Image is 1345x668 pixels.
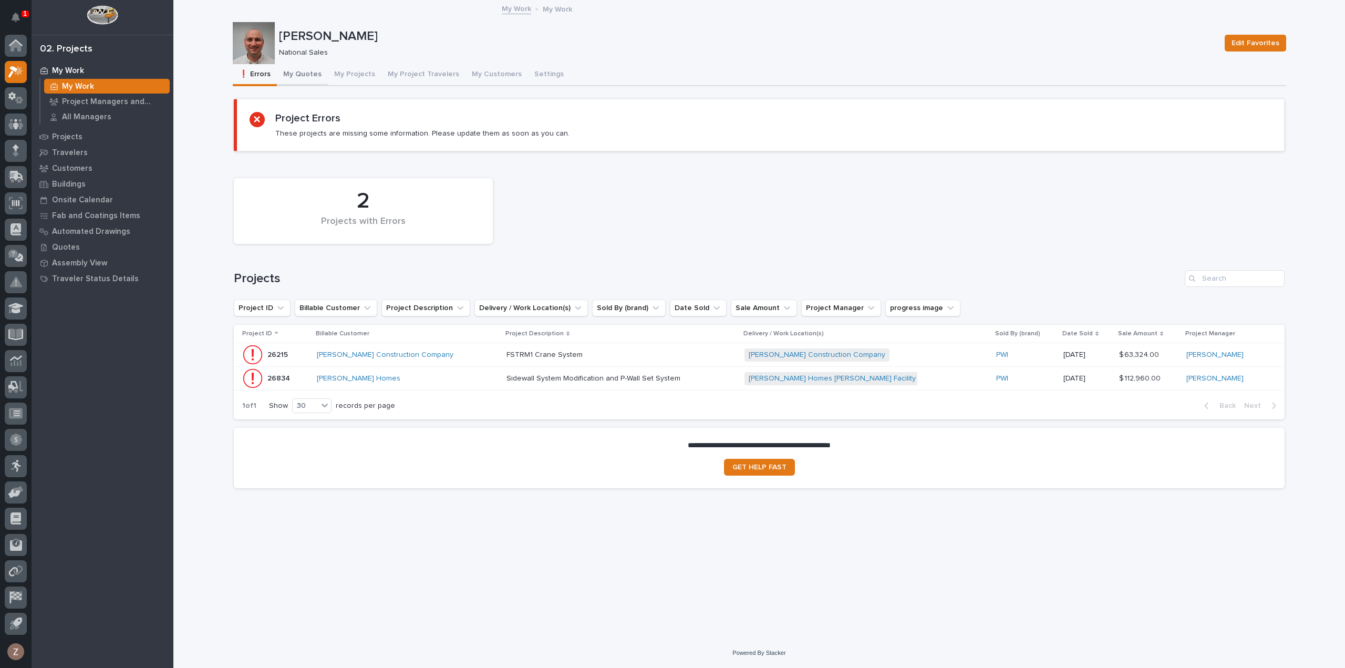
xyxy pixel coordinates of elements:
[474,300,588,316] button: Delivery / Work Location(s)
[505,328,564,340] p: Project Description
[1119,348,1161,359] p: $ 63,324.00
[52,180,86,189] p: Buildings
[267,348,290,359] p: 26215
[1062,328,1093,340] p: Date Sold
[52,164,92,173] p: Customers
[32,129,173,145] a: Projects
[592,300,666,316] button: Sold By (brand)
[52,196,113,205] p: Onsite Calendar
[62,97,165,107] p: Project Managers and Engineers
[267,372,292,383] p: 26834
[52,132,82,142] p: Projects
[1063,351,1111,359] p: [DATE]
[32,255,173,271] a: Assembly View
[1063,374,1111,383] p: [DATE]
[234,393,265,419] p: 1 of 1
[885,300,960,316] button: progress image
[801,300,881,316] button: Project Manager
[275,112,340,125] h2: Project Errors
[295,300,377,316] button: Billable Customer
[279,48,1212,57] p: National Sales
[1225,35,1286,52] button: Edit Favorites
[1119,372,1163,383] p: $ 112,960.00
[293,400,318,412] div: 30
[317,374,400,383] a: [PERSON_NAME] Homes
[32,271,173,286] a: Traveler Status Details
[749,351,885,359] a: [PERSON_NAME] Construction Company
[32,63,173,78] a: My Work
[23,10,27,17] p: 1
[242,328,272,340] p: Project ID
[32,192,173,208] a: Onsite Calendar
[52,148,88,158] p: Travelers
[32,239,173,255] a: Quotes
[279,29,1216,44] p: [PERSON_NAME]
[1213,401,1236,410] span: Back
[87,5,118,25] img: Workspace Logo
[732,464,787,471] span: GET HELP FAST
[52,243,80,252] p: Quotes
[995,328,1040,340] p: Sold By (brand)
[252,216,475,238] div: Projects with Errors
[234,343,1285,367] tr: 2621526215 [PERSON_NAME] Construction Company FSTRM1 Crane SystemFSTRM1 Crane System [PERSON_NAME...
[5,641,27,663] button: users-avatar
[252,188,475,214] div: 2
[317,351,453,359] a: [PERSON_NAME] Construction Company
[1185,328,1235,340] p: Project Manager
[381,300,470,316] button: Project Description
[506,372,682,383] p: Sidewall System Modification and P-Wall Set System
[275,129,570,138] p: These projects are missing some information. Please update them as soon as you can.
[1186,351,1244,359] a: [PERSON_NAME]
[40,109,173,124] a: All Managers
[996,351,1008,359] a: PWI
[32,176,173,192] a: Buildings
[62,112,111,122] p: All Managers
[52,66,84,76] p: My Work
[1186,374,1244,383] a: [PERSON_NAME]
[996,374,1008,383] a: PWI
[502,2,531,14] a: My Work
[316,328,369,340] p: Billable Customer
[32,208,173,223] a: Fab and Coatings Items
[506,348,585,359] p: FSTRM1 Crane System
[724,459,795,476] a: GET HELP FAST
[336,402,395,410] p: records per page
[5,6,27,28] button: Notifications
[328,64,381,86] button: My Projects
[1232,37,1279,49] span: Edit Favorites
[1244,401,1267,410] span: Next
[528,64,570,86] button: Settings
[1185,270,1285,287] input: Search
[52,274,139,284] p: Traveler Status Details
[1196,401,1240,410] button: Back
[749,374,916,383] a: [PERSON_NAME] Homes [PERSON_NAME] Facility
[32,145,173,160] a: Travelers
[52,227,130,237] p: Automated Drawings
[269,402,288,410] p: Show
[732,650,785,656] a: Powered By Stacker
[40,94,173,109] a: Project Managers and Engineers
[1240,401,1285,410] button: Next
[670,300,727,316] button: Date Sold
[465,64,528,86] button: My Customers
[234,367,1285,390] tr: 2683426834 [PERSON_NAME] Homes Sidewall System Modification and P-Wall Set SystemSidewall System ...
[40,44,92,55] div: 02. Projects
[13,13,27,29] div: Notifications1
[743,328,824,340] p: Delivery / Work Location(s)
[32,160,173,176] a: Customers
[277,64,328,86] button: My Quotes
[1118,328,1157,340] p: Sale Amount
[234,300,291,316] button: Project ID
[234,271,1181,286] h1: Projects
[543,3,572,14] p: My Work
[62,82,94,91] p: My Work
[731,300,797,316] button: Sale Amount
[52,259,107,268] p: Assembly View
[381,64,465,86] button: My Project Travelers
[233,64,277,86] button: ❗ Errors
[40,79,173,94] a: My Work
[52,211,140,221] p: Fab and Coatings Items
[32,223,173,239] a: Automated Drawings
